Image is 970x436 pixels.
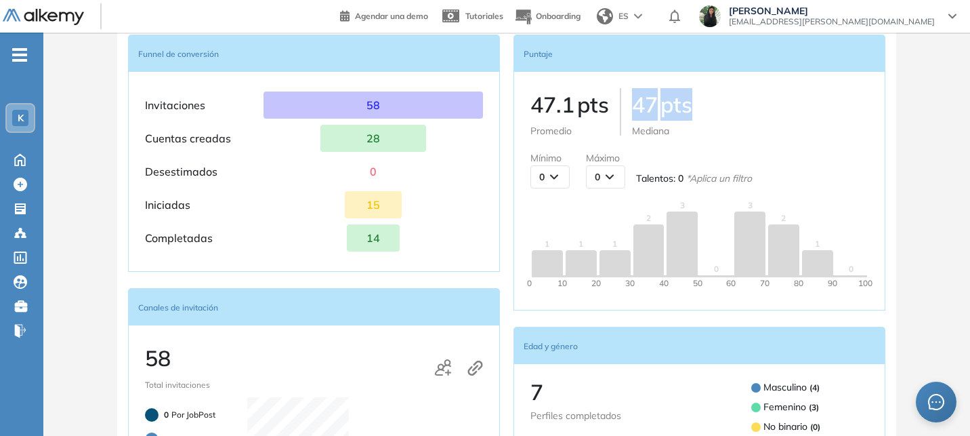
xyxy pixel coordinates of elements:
[693,277,702,290] span: 50
[763,400,806,414] span: Femenino
[618,10,629,22] span: ES
[836,263,867,275] span: 0
[810,421,820,433] b: ( 0 )
[686,172,752,184] em: * Aplica un filtro
[164,410,169,420] span: 0
[577,91,609,118] span: pts
[928,394,944,410] span: message
[532,238,563,250] span: 1
[524,341,578,351] span: Edad y género
[361,92,385,119] p: 58
[729,5,935,16] span: [PERSON_NAME]
[530,152,562,164] span: Mínimo
[527,277,532,290] span: 0
[566,238,597,250] span: 1
[678,172,683,184] span: 0
[597,8,613,24] img: world
[138,302,218,313] span: Canales de invitación
[557,277,567,290] span: 10
[145,97,263,113] p: Invitaciones
[524,49,553,59] span: Puntaje
[361,191,385,218] p: 15
[12,54,27,56] i: -
[794,277,803,290] span: 80
[536,11,581,21] span: Onboarding
[340,7,428,23] a: Agendar una demo
[659,277,669,290] span: 40
[633,212,665,224] span: 2
[636,172,752,186] span: Talentos :
[530,412,621,420] span: Perfiles completados
[625,277,635,290] span: 30
[465,11,503,21] span: Tutoriales
[586,152,620,164] span: Máximo
[530,88,609,121] p: 47.1
[164,409,215,421] p: Por JobPost
[145,342,210,374] p: 58
[3,9,84,26] img: Logo
[18,113,24,123] span: K
[726,277,736,290] span: 60
[145,230,263,246] p: Completadas
[591,277,601,290] span: 20
[763,380,807,395] span: Masculino
[599,238,631,250] span: 1
[355,11,428,21] span: Agendar una demo
[145,130,263,146] p: Cuentas creadas
[530,380,621,404] p: 7
[145,380,210,390] span: Total invitaciones
[729,16,935,27] span: [EMAIL_ADDRESS][PERSON_NAME][DOMAIN_NAME]
[145,197,263,213] p: Iniciadas
[632,125,669,137] span: Mediana
[539,172,545,182] span: 0
[660,91,692,118] span: pts
[145,163,263,180] p: Desestimados
[763,420,807,434] span: No binario
[632,88,692,121] p: 47
[760,277,769,290] span: 70
[858,277,872,290] span: 100
[138,49,219,59] span: Funnel de conversión
[828,277,837,290] span: 90
[361,224,385,252] p: 14
[595,172,600,182] span: 0
[809,401,819,414] b: ( 3 )
[364,158,382,185] p: 0
[361,125,385,152] p: 28
[667,199,698,212] span: 3
[700,263,732,275] span: 0
[530,125,572,137] span: Promedio
[768,212,799,224] span: 2
[734,199,765,212] span: 3
[514,2,581,31] button: Onboarding
[634,14,642,19] img: arrow
[809,382,820,394] b: ( 4 )
[802,238,833,250] span: 1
